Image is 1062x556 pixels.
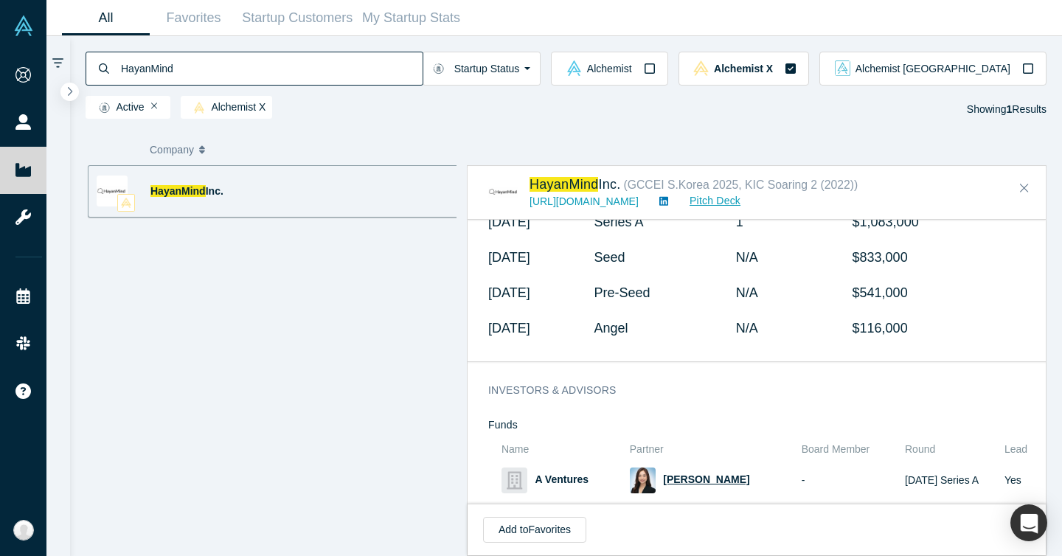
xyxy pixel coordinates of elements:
[967,103,1047,115] span: Showing Results
[736,204,842,240] td: 1
[678,52,810,86] button: alchemistx Vault LogoAlchemist X
[488,419,1036,431] h4: Funds
[187,102,265,114] span: Alchemist X
[206,185,223,197] span: Inc.
[999,437,1036,462] th: Lead
[502,468,527,493] img: A Ventures
[802,443,870,455] span: Board Member
[530,195,639,207] a: [URL][DOMAIN_NAME]
[488,275,594,310] td: [DATE]
[483,517,586,543] button: Add toFavorites
[736,240,842,275] td: N/A
[488,310,594,346] td: [DATE]
[237,1,358,35] a: Startup Customers
[623,178,858,191] small: ( GCCEI S.Korea 2025, KIC Soaring 2 (2022) )
[594,285,650,300] span: Pre-Seed
[150,185,223,197] a: HayanMindInc.
[150,1,237,35] a: Favorites
[566,60,582,76] img: alchemist Vault Logo
[693,60,709,76] img: alchemistx Vault Logo
[598,177,620,192] span: Inc.
[488,383,1016,398] h3: Investors & Advisors
[150,185,206,197] span: HayanMind
[999,462,1036,498] td: Yes
[625,437,796,462] th: Partner
[842,275,1036,310] td: $541,000
[151,101,158,111] button: Remove Filter
[13,520,34,541] img: Suhan Lee's Account
[855,63,1010,74] span: Alchemist [GEOGRAPHIC_DATA]
[842,240,1036,275] td: $833,000
[496,437,625,462] th: Name
[97,176,128,206] img: HayanMind Inc.'s Logo
[488,204,594,240] td: [DATE]
[488,240,594,275] td: [DATE]
[594,215,643,229] span: Series A
[121,198,131,208] img: alchemistx Vault Logo
[1007,103,1013,115] strong: 1
[99,102,110,114] img: Startup status
[551,52,667,86] button: alchemist Vault LogoAlchemist
[835,60,850,76] img: alchemist_aj Vault Logo
[663,473,749,485] a: [PERSON_NAME]
[819,52,1047,86] button: alchemist_aj Vault LogoAlchemist [GEOGRAPHIC_DATA]
[150,134,194,165] span: Company
[714,63,773,74] span: Alchemist X
[358,1,465,35] a: My Startup Stats
[736,275,842,310] td: N/A
[673,192,741,209] a: Pitch Deck
[796,462,900,498] td: -
[530,177,598,192] span: HayanMind
[13,15,34,36] img: Alchemist Vault Logo
[423,52,541,86] button: Startup Status
[900,462,999,498] td: [DATE] Series A
[92,102,145,114] span: Active
[1013,177,1035,201] button: Close
[62,1,150,35] a: All
[842,310,1036,346] td: $116,000
[736,310,842,346] td: N/A
[842,204,1036,240] td: $1,083,000
[433,63,444,74] img: Startup status
[594,250,625,265] span: Seed
[150,134,258,165] button: Company
[530,177,621,192] a: HayanMindInc.
[535,473,589,485] a: A Ventures
[594,321,628,336] span: Angel
[488,176,519,207] img: HayanMind Inc.'s Logo
[194,102,204,114] img: alchemistx Vault Logo
[119,51,423,86] input: Search by company name, class, customer, one-liner or category
[900,437,999,462] th: Round
[587,63,632,74] span: Alchemist
[630,468,656,493] img: Jinny Jung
